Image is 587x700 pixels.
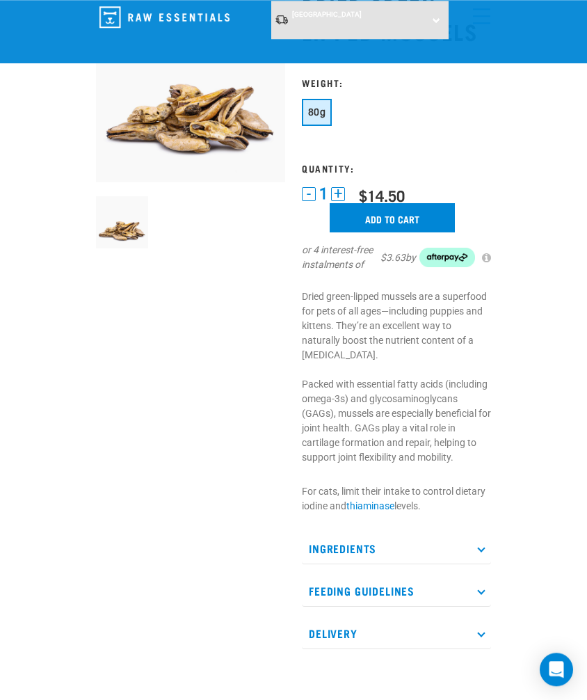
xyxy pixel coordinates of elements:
img: van-moving.png [275,14,289,25]
p: Delivery [302,618,491,649]
button: + [331,187,345,201]
span: [GEOGRAPHIC_DATA] [292,10,362,18]
div: $14.50 [359,186,405,204]
span: $3.63 [380,250,405,265]
input: Add to cart [330,203,455,232]
p: Feeding Guidelines [302,575,491,607]
button: - [302,187,316,201]
div: Open Intercom Messenger [540,653,573,686]
span: 1 [319,186,328,201]
div: or 4 interest-free instalments of by [302,243,491,272]
button: 80g [302,99,332,126]
a: thiaminase [346,500,394,511]
img: Raw Essentials Logo [99,6,230,28]
img: 1306 Freeze Dried Mussels 01 [96,196,148,248]
span: 80g [308,106,325,118]
h3: Weight: [302,77,491,88]
h3: Quantity: [302,163,491,173]
p: For cats, limit their intake to control dietary iodine and levels. [302,484,491,514]
p: Ingredients [302,533,491,564]
img: Afterpay [419,248,475,267]
p: Dried green-lipped mussels are a superfood for pets of all ages—including puppies and kittens. Th... [302,289,491,465]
